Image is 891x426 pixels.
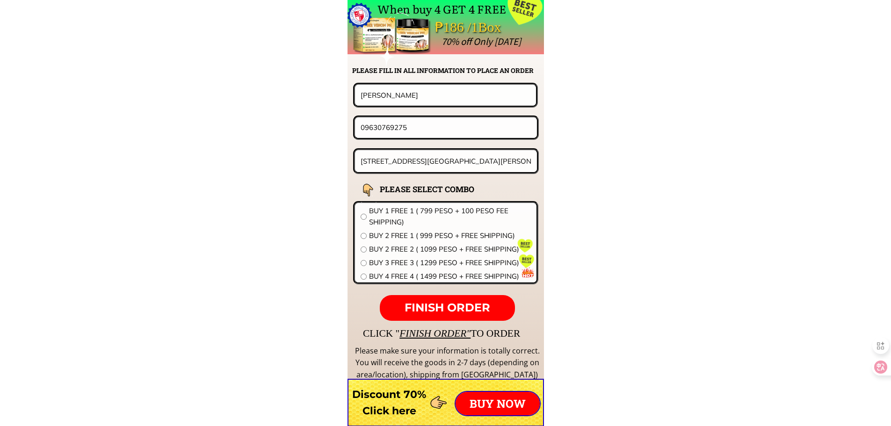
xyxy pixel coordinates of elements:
[358,85,533,105] input: Your name
[369,257,531,268] span: BUY 3 FREE 3 ( 1299 PESO + FREE SHIPPING)
[405,301,490,314] span: FINISH ORDER
[380,183,498,195] h2: PLEASE SELECT COMBO
[354,345,541,381] div: Please make sure your information is totally correct. You will receive the goods in 2-7 days (dep...
[363,325,793,341] div: CLICK " TO ORDER
[369,205,531,228] span: BUY 1 FREE 1 ( 799 PESO + 100 PESO FEE SHIPPING)
[358,150,534,172] input: Address
[358,117,534,137] input: Phone number
[369,230,531,241] span: BUY 2 FREE 1 ( 999 PESO + FREE SHIPPING)
[442,34,730,50] div: 70% off Only [DATE]
[348,386,431,419] h3: Discount 70% Click here
[369,271,531,282] span: BUY 4 FREE 4 ( 1499 PESO + FREE SHIPPING)
[399,328,471,339] span: FINISH ORDER"
[352,65,543,76] h2: PLEASE FILL IN ALL INFORMATION TO PLACE AN ORDER
[456,392,540,415] p: BUY NOW
[435,16,528,38] div: ₱186 /1Box
[369,244,531,255] span: BUY 2 FREE 2 ( 1099 PESO + FREE SHIPPING)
